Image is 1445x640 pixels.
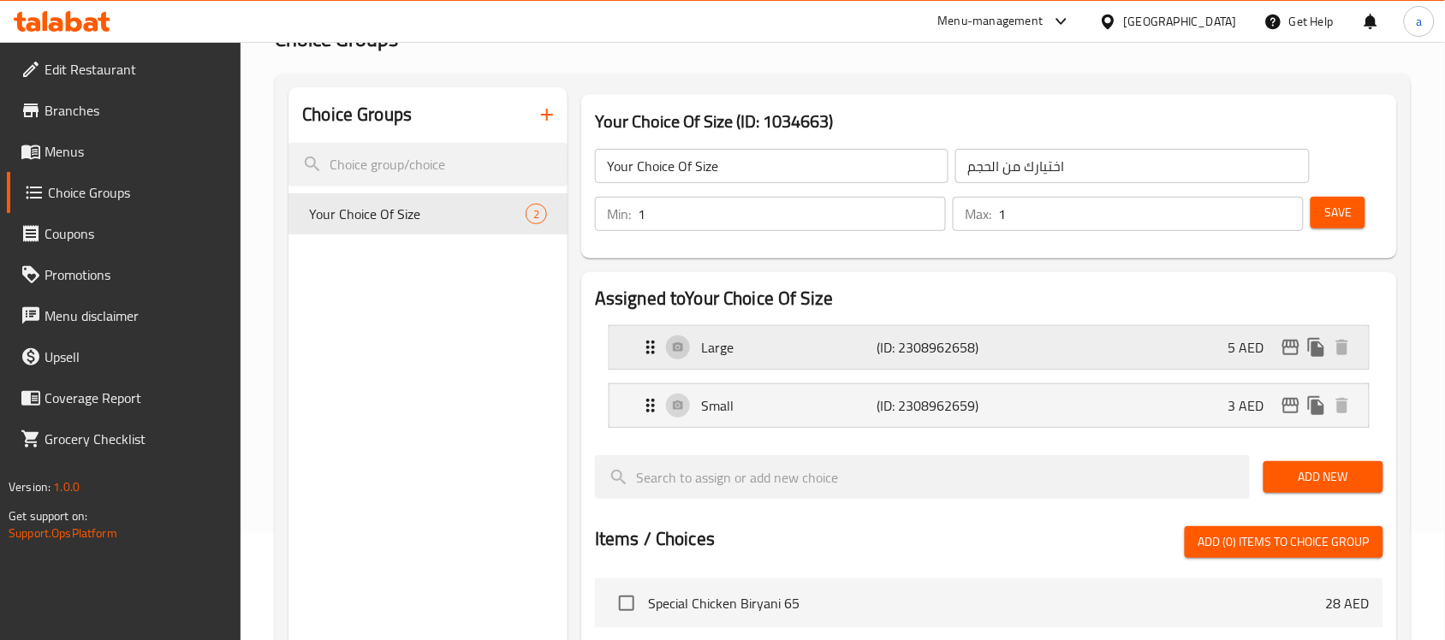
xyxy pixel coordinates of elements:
[1228,337,1278,358] p: 5 AED
[595,318,1383,376] li: Expand
[1304,393,1329,418] button: duplicate
[595,455,1250,499] input: search
[965,204,991,224] p: Max:
[877,395,994,416] p: (ID: 2308962659)
[526,206,546,222] span: 2
[1416,12,1422,31] span: a
[526,204,547,224] div: Choices
[7,418,241,459] a: Grocery Checklist
[1228,395,1278,416] p: 3 AED
[45,100,228,121] span: Branches
[648,593,1326,613] span: Special Chicken Biryani 65
[9,522,117,544] a: Support.OpsPlatform
[302,102,412,127] h2: Choice Groups
[1278,393,1304,418] button: edit
[595,286,1383,311] h2: Assigned to Your Choice Of Size
[7,336,241,377] a: Upsell
[1278,335,1304,360] button: edit
[53,476,80,498] span: 1.0.0
[45,347,228,367] span: Upsell
[1326,593,1370,613] p: 28 AED
[45,429,228,449] span: Grocery Checklist
[288,193,568,234] div: Your Choice Of Size2
[288,143,568,187] input: search
[45,305,228,326] span: Menu disclaimer
[45,223,228,244] span: Coupons
[607,204,631,224] p: Min:
[1277,466,1370,488] span: Add New
[877,337,994,358] p: (ID: 2308962658)
[701,337,877,358] p: Large
[1329,335,1355,360] button: delete
[1304,335,1329,360] button: duplicate
[7,254,241,295] a: Promotions
[1198,531,1370,553] span: Add (0) items to choice group
[610,384,1369,427] div: Expand
[48,182,228,203] span: Choice Groups
[610,326,1369,369] div: Expand
[595,526,715,552] h2: Items / Choices
[45,141,228,162] span: Menus
[9,505,87,527] span: Get support on:
[7,49,241,90] a: Edit Restaurant
[1185,526,1383,558] button: Add (0) items to choice group
[7,131,241,172] a: Menus
[45,264,228,285] span: Promotions
[1264,461,1383,493] button: Add New
[45,388,228,408] span: Coverage Report
[595,108,1383,135] h3: Your Choice Of Size (ID: 1034663)
[7,295,241,336] a: Menu disclaimer
[1311,197,1365,228] button: Save
[7,172,241,213] a: Choice Groups
[45,59,228,80] span: Edit Restaurant
[938,11,1044,32] div: Menu-management
[1324,202,1352,223] span: Save
[701,395,877,416] p: Small
[9,476,51,498] span: Version:
[1124,12,1237,31] div: [GEOGRAPHIC_DATA]
[7,90,241,131] a: Branches
[609,585,645,621] span: Select choice
[7,213,241,254] a: Coupons
[309,204,526,224] span: Your Choice Of Size
[595,376,1383,435] li: Expand
[7,377,241,418] a: Coverage Report
[1329,393,1355,418] button: delete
